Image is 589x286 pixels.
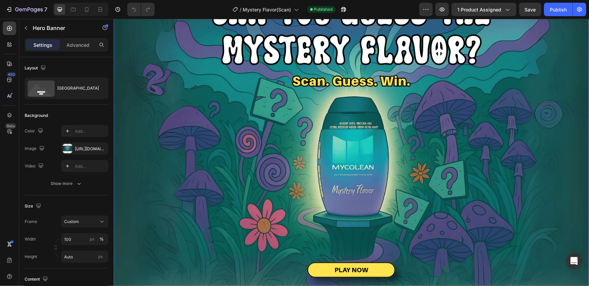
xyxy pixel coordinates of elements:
div: % [100,236,104,242]
div: Open Intercom Messenger [566,253,582,269]
div: px [90,236,95,242]
strong: PLAY NOW [221,247,255,255]
button: 1 product assigned [452,3,516,16]
span: 1 product assigned [457,6,501,13]
div: Add... [75,163,107,169]
span: px [98,254,103,259]
div: Publish [550,6,567,13]
a: PLAY NOW [194,244,282,259]
div: [GEOGRAPHIC_DATA] [57,81,99,96]
div: [URL][DOMAIN_NAME] [75,146,107,152]
button: px [98,235,106,243]
div: Background [25,113,48,119]
p: Settings [33,41,52,49]
span: Custom [64,219,79,225]
div: Content [25,275,49,284]
div: Color [25,127,45,136]
label: Height [25,254,37,260]
div: Beta [5,123,16,129]
span: Save [525,7,536,12]
label: Frame [25,219,37,225]
p: Hero Banner [33,24,90,32]
div: Image [25,144,46,153]
div: Add... [75,128,107,134]
div: Show more [51,180,82,187]
span: Mystery Flavor(Scan) [243,6,291,13]
span: Published [314,6,333,12]
input: px% [61,233,108,245]
button: 7 [3,3,50,16]
div: Layout [25,64,47,73]
iframe: Design area [114,19,589,286]
span: / [240,6,242,13]
button: Show more [25,178,108,190]
button: Publish [544,3,572,16]
button: Save [519,3,541,16]
input: px [61,251,108,263]
button: Custom [61,216,108,228]
p: Advanced [66,41,89,49]
div: 450 [6,72,16,77]
div: Video [25,162,45,171]
label: Width [25,236,36,242]
div: Undo/Redo [127,3,155,16]
button: % [88,235,96,243]
p: 7 [44,5,47,13]
div: Size [25,202,43,211]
